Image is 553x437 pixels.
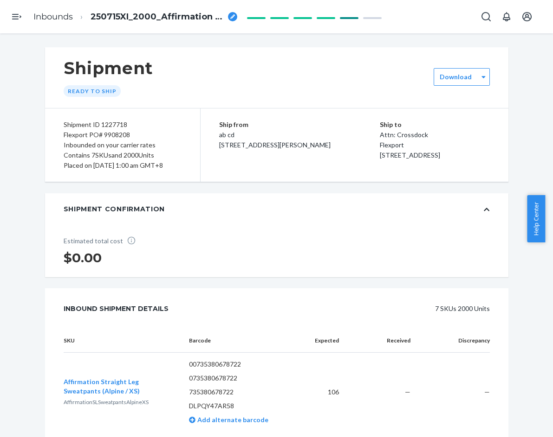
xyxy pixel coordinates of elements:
[440,72,472,82] label: Download
[189,416,268,424] a: Add alternate barcode
[26,3,245,31] ol: breadcrumbs
[7,7,26,26] button: Open Navigation
[64,120,182,130] div: Shipment ID 1227718
[91,11,224,23] span: 250715XI_2000_Affirmation Sweatpants - XS-3X Alpine - By Standard Sea Forwarding
[405,388,410,396] span: —
[64,130,182,140] div: Flexport PO# 9908208
[527,195,545,242] button: Help Center
[380,151,440,159] span: [STREET_ADDRESS]
[64,378,140,395] span: Affirmation Straight Leg Sweatpants (Alpine / XS)
[64,236,143,246] p: Estimated total cost
[380,120,490,130] p: Ship to
[189,360,293,369] p: 00735380678722
[64,160,182,171] div: Placed on [DATE] 1:00 am GMT+8
[189,401,293,411] p: DLPQY47AR58
[494,409,544,432] iframe: Opens a widget where you can chat to one of our agents
[300,353,346,432] td: 106
[380,130,490,140] p: Attn: Crossdock
[484,388,490,396] span: —
[64,204,165,214] div: Shipment Confirmation
[518,7,536,26] button: Open account menu
[497,7,516,26] button: Open notifications
[64,399,149,405] span: AffirmationSLSweatpantsAlpineXS
[64,58,153,78] h1: Shipment
[64,299,169,318] div: Inbound Shipment Details
[182,329,300,353] th: Barcode
[346,329,418,353] th: Received
[64,85,121,97] div: Ready to ship
[219,120,380,130] p: Ship from
[64,329,182,353] th: SKU
[219,131,331,149] span: ab cd [STREET_ADDRESS][PERSON_NAME]
[477,7,495,26] button: Open Search Box
[64,377,175,396] button: Affirmation Straight Leg Sweatpants (Alpine / XS)
[64,249,143,266] h1: $0.00
[195,416,268,424] span: Add alternate barcode
[418,329,489,353] th: Discrepancy
[380,140,490,150] p: Flexport
[64,150,182,160] div: Contains 7 SKUs and 2000 Units
[64,140,182,150] div: Inbounded on your carrier rates
[300,329,346,353] th: Expected
[189,299,490,318] div: 7 SKUs 2000 Units
[189,387,293,397] p: 735380678722
[33,12,73,22] a: Inbounds
[189,374,293,383] p: 0735380678722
